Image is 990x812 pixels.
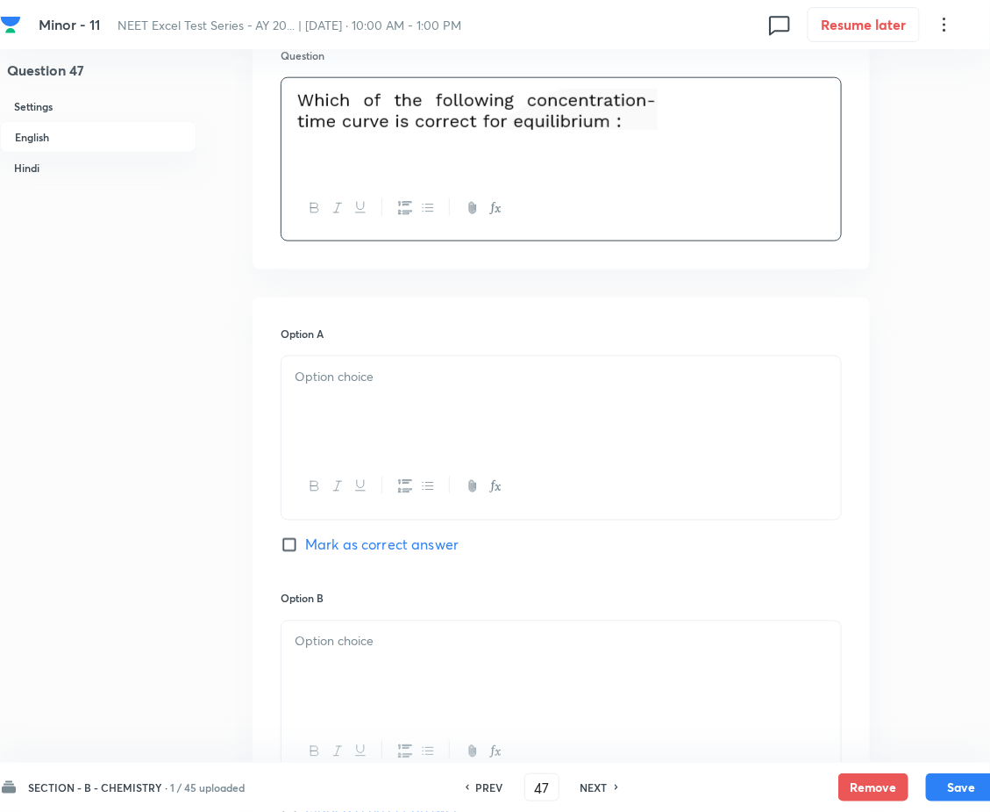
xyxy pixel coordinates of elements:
[838,773,908,801] button: Remove
[295,89,658,130] img: 05-09-25-10:01:58-AM
[39,15,100,33] span: Minor - 11
[580,780,608,795] h6: NEXT
[281,47,842,63] h6: Question
[476,780,503,795] h6: PREV
[118,17,462,33] span: NEET Excel Test Series - AY 20... | [DATE] · 10:00 AM - 1:00 PM
[808,7,920,42] button: Resume later
[281,591,842,607] h6: Option B
[305,535,459,556] span: Mark as correct answer
[281,326,842,341] h6: Option A
[28,780,167,795] h6: SECTION - B - CHEMISTRY ·
[170,780,245,795] h6: 1 / 45 uploaded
